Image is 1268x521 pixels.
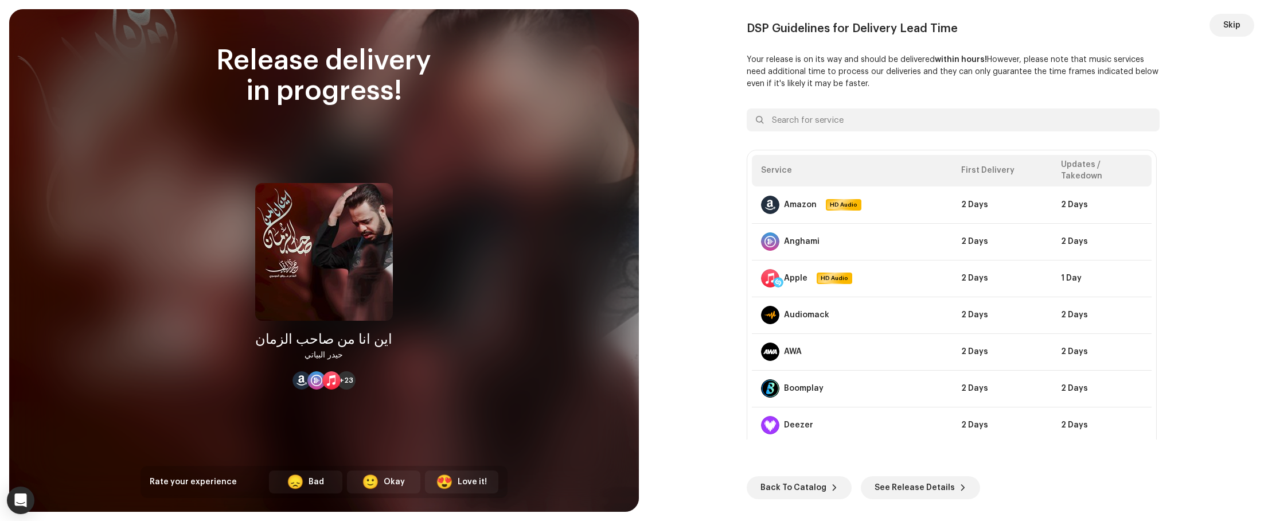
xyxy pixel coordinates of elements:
div: Audiomack [784,310,829,320]
div: 🙂 [362,475,379,489]
div: اين انا من صاحب الزمان [255,330,392,348]
span: Skip [1223,14,1240,37]
span: +23 [340,376,353,385]
input: Search for service [747,108,1160,131]
td: 2 Days [952,370,1052,407]
div: Amazon [784,200,817,209]
div: 😞 [287,475,304,489]
td: 2 Days [952,407,1052,444]
div: DSP Guidelines for Delivery Lead Time [747,22,1160,36]
div: Deezer [784,421,813,430]
button: Skip [1210,14,1254,37]
div: Love it! [458,476,487,488]
div: AWA [784,347,802,356]
span: Back To Catalog [760,476,826,499]
div: Boomplay [784,384,824,393]
div: حيدر البياتي [305,348,343,362]
td: 2 Days [952,186,1052,223]
span: See Release Details [875,476,955,499]
td: 2 Days [952,333,1052,370]
td: 2 Days [1052,223,1152,260]
b: within hours! [935,56,987,64]
th: First Delivery [952,155,1052,186]
div: Release delivery in progress! [141,46,508,107]
td: 2 Days [1052,297,1152,333]
span: HD Audio [827,200,860,209]
div: Bad [309,476,324,488]
span: HD Audio [818,274,851,283]
button: See Release Details [861,476,980,499]
img: 797c6147-617e-4381-87ad-866b2f30bb06 [255,183,393,321]
th: Updates / Takedown [1052,155,1152,186]
td: 2 Days [1052,370,1152,407]
td: 1 Day [1052,260,1152,297]
div: Anghami [784,237,820,246]
button: Back To Catalog [747,476,852,499]
th: Service [752,155,952,186]
td: 2 Days [1052,333,1152,370]
div: Apple [784,274,807,283]
td: 2 Days [1052,186,1152,223]
td: 2 Days [1052,407,1152,444]
span: Rate your experience [150,478,237,486]
td: 2 Days [952,297,1052,333]
td: 2 Days [952,260,1052,297]
td: 2 Days [952,223,1052,260]
p: Your release is on its way and should be delivered However, please note that music services need ... [747,54,1160,90]
div: 😍 [436,475,453,489]
div: Okay [384,476,405,488]
div: Open Intercom Messenger [7,487,34,514]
